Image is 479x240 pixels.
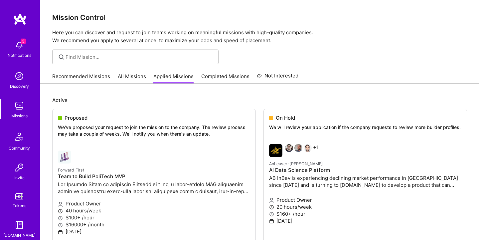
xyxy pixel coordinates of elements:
div: Tokens [13,202,26,209]
a: Recommended Missions [52,73,110,84]
img: logo [13,13,27,25]
div: Invite [14,174,25,181]
a: All Missions [118,73,146,84]
div: Missions [11,112,28,119]
h3: Mission Control [52,13,467,22]
img: discovery [13,69,26,83]
img: Forward First company logo [58,150,71,164]
div: Discovery [10,83,29,90]
p: Active [52,97,467,104]
img: Eduardo Luttner [285,144,293,152]
i: icon Applicant [58,202,63,207]
span: 3 [21,39,26,44]
a: Not Interested [257,72,298,84]
i: icon Calendar [58,230,63,235]
p: $16000+ /month [58,221,250,228]
a: Completed Missions [201,73,249,84]
small: Anheuser-[PERSON_NAME] [269,161,323,166]
p: $160+ /hour [269,210,461,217]
img: Community [11,129,27,145]
p: $100+ /hour [58,214,250,221]
h4: AI Data Science Platform [269,167,461,173]
i: icon MoneyGray [269,212,274,217]
i: icon Applicant [269,198,274,203]
img: Invite [13,161,26,174]
img: teamwork [13,99,26,112]
p: We will review your application if the company requests to review more builder profiles. [269,124,461,131]
img: Theodore Van Rooy [294,144,302,152]
i: icon Clock [58,209,63,214]
span: On Hold [276,114,295,121]
img: tokens [15,193,23,199]
p: 20 hours/week [269,203,461,210]
p: Product Owner [269,196,461,203]
p: Lor Ipsumdo Sitam co adipiscin Elitsedd ei t Inc, u labor-etdolo MAG aliquaenim admin ve quisnost... [58,181,250,195]
a: Applied Missions [153,73,194,84]
small: Forward First [58,168,84,173]
i: icon Clock [269,205,274,210]
div: Notifications [8,52,31,59]
p: AB InBev is experiencing declining market performance in [GEOGRAPHIC_DATA] since [DATE] and is tu... [269,175,461,188]
div: Community [9,145,30,152]
i: icon SearchGrey [58,53,65,61]
div: [DOMAIN_NAME] [3,232,36,239]
span: Proposed [65,114,87,121]
img: Anheuser-Busch company logo [269,144,282,157]
img: Rob Shapiro [304,144,312,152]
i: icon MoneyGray [58,223,63,228]
i: icon MoneyGray [58,216,63,221]
p: [DATE] [58,228,250,235]
img: bell [13,39,26,52]
p: Here you can discover and request to join teams working on meaningful missions with high-quality ... [52,29,467,45]
p: [DATE] [269,217,461,224]
h4: Team to Build PoliTech MVP [58,174,250,180]
p: We've proposed your request to join the mission to the company. The review process may take a cou... [58,124,250,137]
p: 40 hours/week [58,207,250,214]
p: Product Owner [58,200,250,207]
div: +1 [269,144,319,157]
i: icon Calendar [269,219,274,224]
img: guide book [13,218,26,232]
input: Find Mission... [66,54,214,60]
